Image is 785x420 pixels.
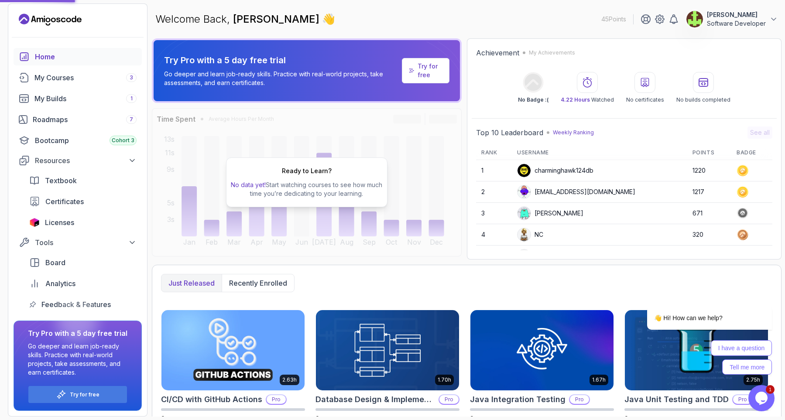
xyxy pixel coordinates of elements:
[14,90,142,107] a: builds
[518,249,531,263] img: user profile image
[45,217,74,228] span: Licenses
[561,96,614,103] p: Watched
[626,96,664,103] p: No certificates
[517,228,543,242] div: NC
[476,203,512,224] td: 3
[164,70,398,87] p: Go deeper and learn job-ready skills. Practice with real-world projects, take assessments, and ea...
[222,274,294,292] button: Recently enrolled
[517,185,635,199] div: [EMAIL_ADDRESS][DOMAIN_NAME]
[687,203,732,224] td: 671
[517,206,583,220] div: [PERSON_NAME]
[230,181,384,198] p: Start watching courses to see how much time you’re dedicating to your learning.
[14,132,142,149] a: bootcamp
[707,10,766,19] p: [PERSON_NAME]
[707,19,766,28] p: Software Developer
[34,72,137,83] div: My Courses
[476,146,512,160] th: Rank
[517,164,593,178] div: charminghawk124db
[45,257,65,268] span: Board
[687,146,732,160] th: Points
[321,11,337,28] span: 👋
[34,93,137,104] div: My Builds
[19,13,82,27] a: Landing page
[28,342,127,377] p: Go deeper and learn job-ready skills. Practice with real-world projects, take assessments, and ea...
[155,12,335,26] p: Welcome Back,
[601,15,626,24] p: 45 Points
[476,48,519,58] h2: Achievement
[733,395,752,404] p: Pro
[35,51,137,62] div: Home
[267,395,286,404] p: Pro
[518,207,531,220] img: default monster avatar
[418,62,442,79] a: Try for free
[33,114,137,125] div: Roadmaps
[476,127,543,138] h2: Top 10 Leaderboard
[316,310,459,390] img: Database Design & Implementation card
[687,160,732,181] td: 1220
[24,275,142,292] a: analytics
[112,137,134,144] span: Cohort 3
[45,278,75,289] span: Analytics
[14,48,142,65] a: home
[24,193,142,210] a: certificates
[470,393,566,406] h2: Java Integration Testing
[41,299,111,310] span: Feedback & Features
[747,126,772,139] button: See all
[476,246,512,267] td: 5
[518,164,531,177] img: user profile image
[233,13,322,25] span: [PERSON_NAME]
[24,214,142,231] a: licenses
[229,278,287,288] p: Recently enrolled
[28,386,127,403] button: Try for free
[529,49,575,56] p: My Achievements
[686,11,703,27] img: user profile image
[45,196,84,207] span: Certificates
[687,181,732,203] td: 1217
[731,146,772,160] th: Badge
[161,310,305,390] img: CI/CD with GitHub Actions card
[561,96,590,103] span: 4.22 Hours
[619,237,776,381] iframe: chat widget
[130,74,133,81] span: 3
[470,310,614,390] img: Java Integration Testing card
[130,116,133,123] span: 7
[476,160,512,181] td: 1
[624,393,729,406] h2: Java Unit Testing and TDD
[35,155,137,166] div: Resources
[512,146,687,160] th: Username
[14,153,142,168] button: Resources
[687,224,732,246] td: 320
[161,393,262,406] h2: CI/CD with GitHub Actions
[24,254,142,271] a: board
[24,172,142,189] a: textbook
[130,95,133,102] span: 1
[14,69,142,86] a: courses
[161,274,222,292] button: Just released
[282,376,297,383] p: 2.63h
[24,296,142,313] a: feedback
[438,376,451,383] p: 1.70h
[518,96,548,103] p: No Badge :(
[70,391,99,398] a: Try for free
[676,96,730,103] p: No builds completed
[748,385,776,411] iframe: chat widget
[231,181,266,188] span: No data yet!
[402,58,449,83] a: Try for free
[518,185,531,198] img: default monster avatar
[282,167,332,175] h2: Ready to Learn?
[553,129,594,136] p: Weekly Ranking
[686,10,778,28] button: user profile image[PERSON_NAME]Software Developer
[315,393,435,406] h2: Database Design & Implementation
[45,175,77,186] span: Textbook
[476,224,512,246] td: 4
[164,54,398,66] p: Try Pro with a 5 day free trial
[518,228,531,241] img: user profile image
[476,181,512,203] td: 2
[35,237,137,248] div: Tools
[14,235,142,250] button: Tools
